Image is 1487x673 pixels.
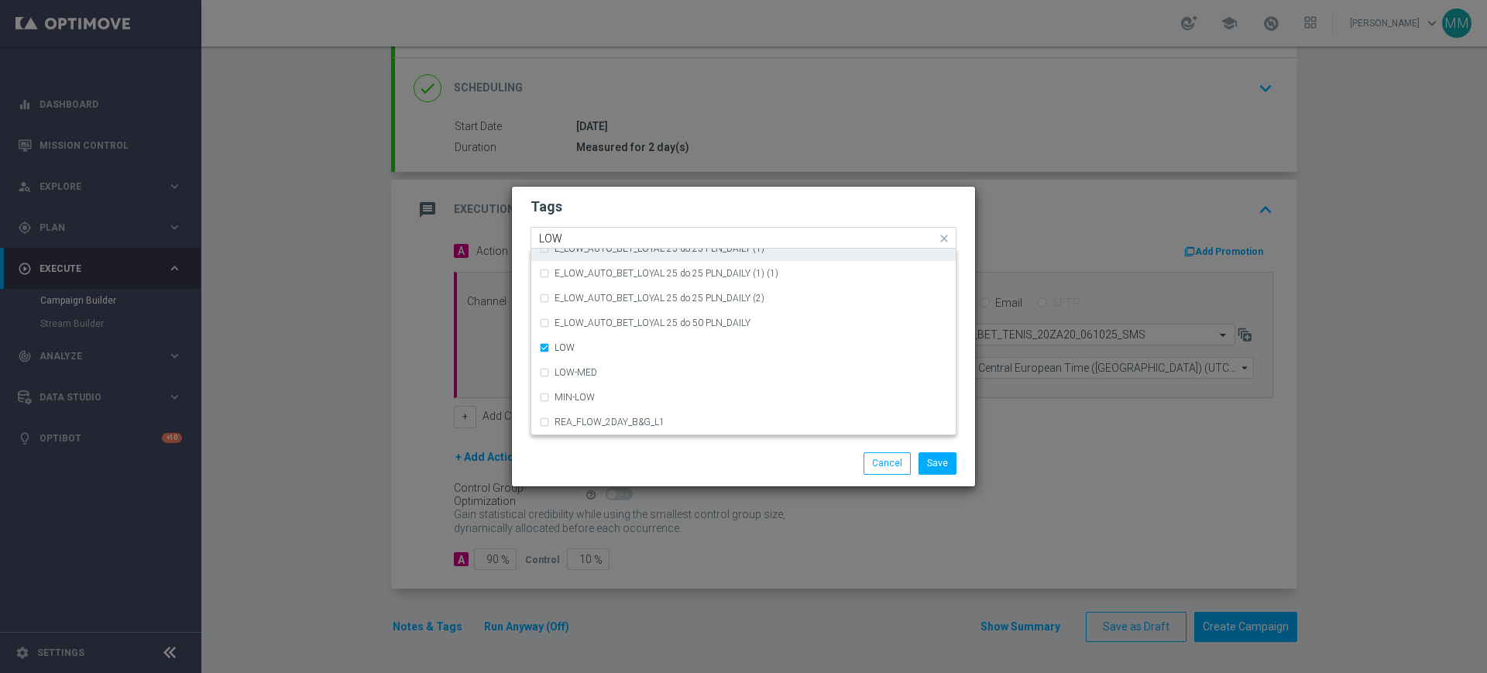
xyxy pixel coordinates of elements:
[864,452,911,474] button: Cancel
[539,385,948,410] div: MIN-LOW
[555,244,764,253] label: E_LOW_AUTO_BET_LOYAL 25 do 25 PLN_DAILY (1)
[531,197,956,216] h2: Tags
[555,343,575,352] label: LOW
[531,227,956,249] ng-select: A, LOW
[555,269,778,278] label: E_LOW_AUTO_BET_LOYAL 25 do 25 PLN_DAILY (1) (1)
[539,335,948,360] div: LOW
[555,417,665,427] label: REA_FLOW_2DAY_B&G_L1
[539,236,948,261] div: E_LOW_AUTO_BET_LOYAL 25 do 25 PLN_DAILY (1)
[539,311,948,335] div: E_LOW_AUTO_BET_LOYAL 25 do 50 PLN_DAILY
[539,286,948,311] div: E_LOW_AUTO_BET_LOYAL 25 do 25 PLN_DAILY (2)
[555,368,597,377] label: LOW-MED
[555,318,750,328] label: E_LOW_AUTO_BET_LOYAL 25 do 50 PLN_DAILY
[539,410,948,434] div: REA_FLOW_2DAY_B&G_L1
[531,249,956,435] ng-dropdown-panel: Options list
[555,294,764,303] label: E_LOW_AUTO_BET_LOYAL 25 do 25 PLN_DAILY (2)
[539,261,948,286] div: E_LOW_AUTO_BET_LOYAL 25 do 25 PLN_DAILY (1) (1)
[919,452,956,474] button: Save
[555,393,595,402] label: MIN-LOW
[539,360,948,385] div: LOW-MED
